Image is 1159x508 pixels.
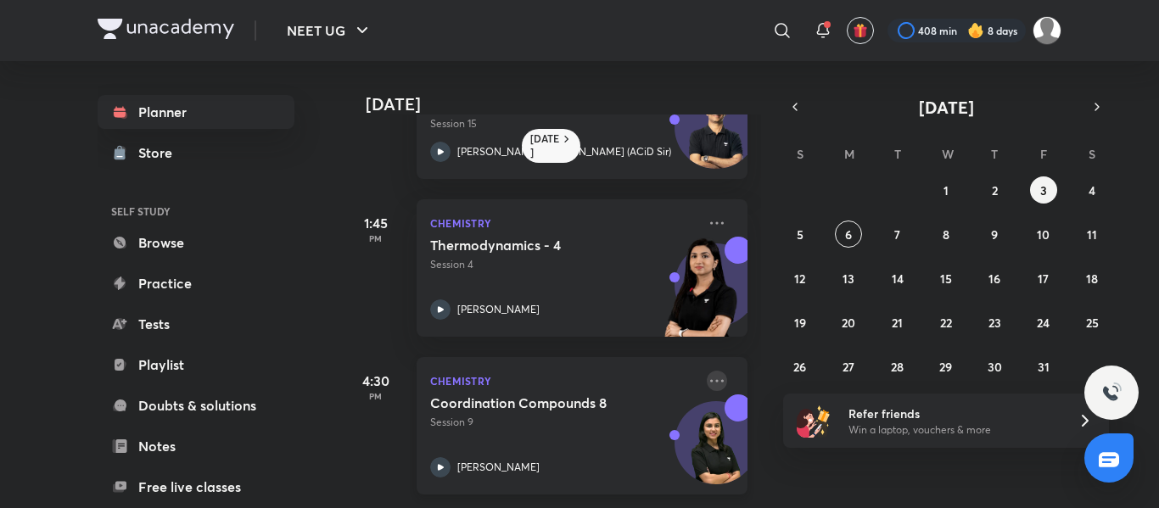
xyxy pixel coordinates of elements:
[793,359,806,375] abbr: October 26, 2025
[787,353,814,380] button: October 26, 2025
[1087,226,1097,243] abbr: October 11, 2025
[366,94,764,114] h4: [DATE]
[943,182,949,198] abbr: October 1, 2025
[848,422,1057,438] p: Win a laptop, vouchers & more
[797,404,831,438] img: referral
[1030,309,1057,336] button: October 24, 2025
[1030,265,1057,292] button: October 17, 2025
[1078,221,1106,248] button: October 11, 2025
[1078,265,1106,292] button: October 18, 2025
[675,410,757,492] img: Avatar
[1089,182,1095,198] abbr: October 4, 2025
[1040,182,1047,198] abbr: October 3, 2025
[98,266,294,300] a: Practice
[1037,226,1050,243] abbr: October 10, 2025
[981,309,1008,336] button: October 23, 2025
[430,257,697,272] p: Session 4
[98,429,294,463] a: Notes
[787,265,814,292] button: October 12, 2025
[1030,221,1057,248] button: October 10, 2025
[932,265,960,292] button: October 15, 2025
[932,309,960,336] button: October 22, 2025
[992,182,998,198] abbr: October 2, 2025
[981,221,1008,248] button: October 9, 2025
[342,233,410,243] p: PM
[430,116,697,131] p: Session 15
[430,415,697,430] p: Session 9
[891,359,904,375] abbr: October 28, 2025
[457,460,540,475] p: [PERSON_NAME]
[988,315,1001,331] abbr: October 23, 2025
[1033,16,1061,45] img: Amisha Rani
[884,221,911,248] button: October 7, 2025
[807,95,1085,119] button: [DATE]
[457,144,671,159] p: [PERSON_NAME] [PERSON_NAME] (ACiD Sir)
[98,95,294,129] a: Planner
[932,176,960,204] button: October 1, 2025
[835,221,862,248] button: October 6, 2025
[430,213,697,233] p: Chemistry
[98,307,294,341] a: Tests
[894,226,900,243] abbr: October 7, 2025
[1038,271,1049,287] abbr: October 17, 2025
[457,302,540,317] p: [PERSON_NAME]
[835,309,862,336] button: October 20, 2025
[1078,309,1106,336] button: October 25, 2025
[884,265,911,292] button: October 14, 2025
[797,226,803,243] abbr: October 5, 2025
[342,213,410,233] h5: 1:45
[787,221,814,248] button: October 5, 2025
[835,353,862,380] button: October 27, 2025
[98,348,294,382] a: Playlist
[98,19,234,43] a: Company Logo
[932,221,960,248] button: October 8, 2025
[843,271,854,287] abbr: October 13, 2025
[138,142,182,163] div: Store
[939,359,952,375] abbr: October 29, 2025
[98,470,294,504] a: Free live classes
[892,271,904,287] abbr: October 14, 2025
[98,136,294,170] a: Store
[430,371,697,391] p: Chemistry
[843,359,854,375] abbr: October 27, 2025
[981,176,1008,204] button: October 2, 2025
[794,271,805,287] abbr: October 12, 2025
[940,315,952,331] abbr: October 22, 2025
[1030,176,1057,204] button: October 3, 2025
[1040,146,1047,162] abbr: Friday
[342,391,410,401] p: PM
[884,353,911,380] button: October 28, 2025
[884,309,911,336] button: October 21, 2025
[1078,176,1106,204] button: October 4, 2025
[1086,271,1098,287] abbr: October 18, 2025
[675,95,757,176] img: Avatar
[991,146,998,162] abbr: Thursday
[981,265,1008,292] button: October 16, 2025
[853,23,868,38] img: avatar
[1101,382,1122,403] img: ttu
[1086,315,1099,331] abbr: October 25, 2025
[98,197,294,226] h6: SELF STUDY
[942,146,954,162] abbr: Wednesday
[787,309,814,336] button: October 19, 2025
[988,271,1000,287] abbr: October 16, 2025
[919,96,974,119] span: [DATE]
[943,226,949,243] abbr: October 8, 2025
[892,315,903,331] abbr: October 21, 2025
[1038,359,1050,375] abbr: October 31, 2025
[1030,353,1057,380] button: October 31, 2025
[981,353,1008,380] button: October 30, 2025
[1089,146,1095,162] abbr: Saturday
[842,315,855,331] abbr: October 20, 2025
[932,353,960,380] button: October 29, 2025
[894,146,901,162] abbr: Tuesday
[845,226,852,243] abbr: October 6, 2025
[797,146,803,162] abbr: Sunday
[342,371,410,391] h5: 4:30
[848,405,1057,422] h6: Refer friends
[98,19,234,39] img: Company Logo
[530,132,560,159] h6: [DATE]
[991,226,998,243] abbr: October 9, 2025
[794,315,806,331] abbr: October 19, 2025
[847,17,874,44] button: avatar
